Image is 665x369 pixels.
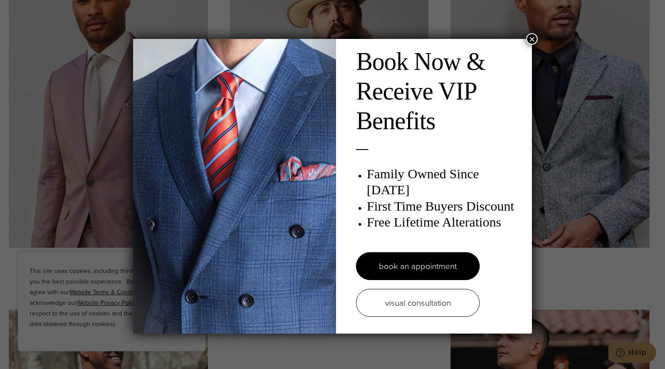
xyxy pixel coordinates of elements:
[367,214,523,230] h3: Free Lifetime Alterations
[526,33,538,45] button: Close
[356,289,480,317] a: visual consultation
[367,198,523,214] h3: First Time Buyers Discount
[356,252,480,280] a: book an appointment
[356,47,523,136] h2: Book Now & Receive VIP Benefits
[367,166,523,198] h3: Family Owned Since [DATE]
[20,6,38,14] span: Help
